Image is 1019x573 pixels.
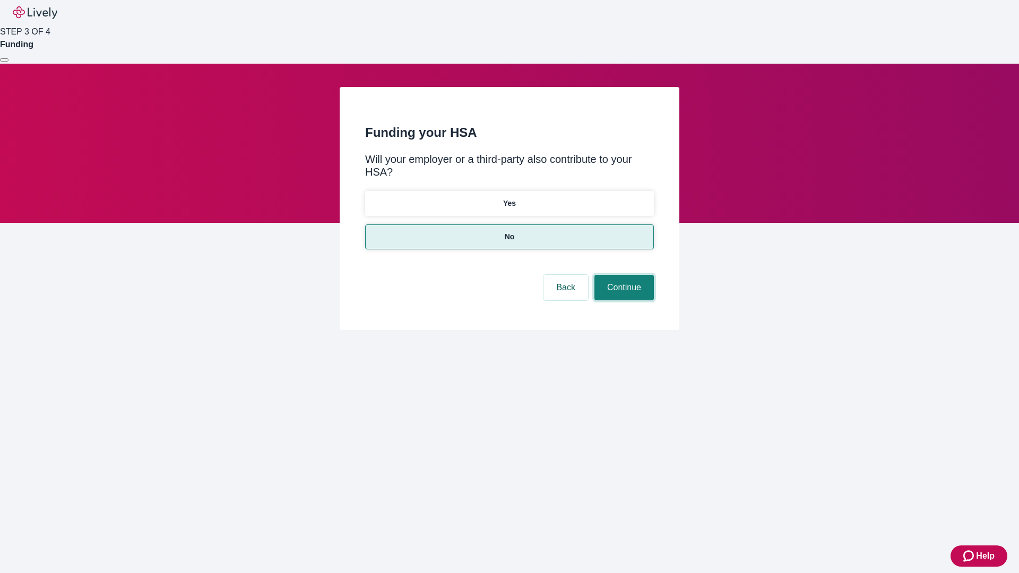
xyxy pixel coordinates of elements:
[963,550,976,562] svg: Zendesk support icon
[365,224,654,249] button: No
[503,198,516,209] p: Yes
[951,545,1007,567] button: Zendesk support iconHelp
[13,6,57,19] img: Lively
[594,275,654,300] button: Continue
[543,275,588,300] button: Back
[365,153,654,178] div: Will your employer or a third-party also contribute to your HSA?
[505,231,515,242] p: No
[365,191,654,216] button: Yes
[976,550,995,562] span: Help
[365,123,654,142] h2: Funding your HSA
